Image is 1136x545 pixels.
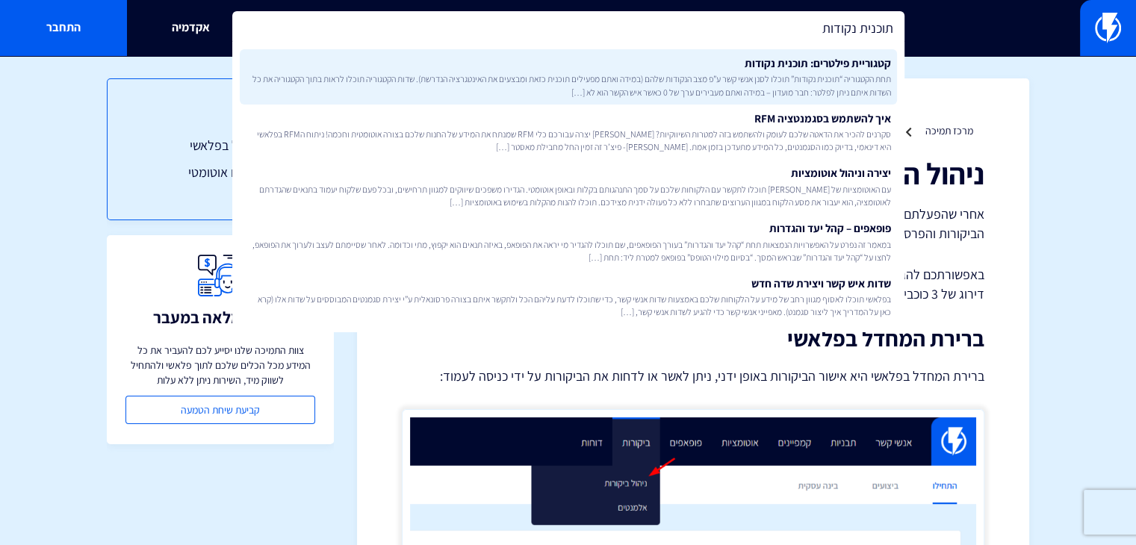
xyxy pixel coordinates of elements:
span: בפלאשי תוכלו לאסוף מגוון רחב של מידע על הלקוחות שלכם באמצעות שדות אנשי קשר, כדי שתוכלו לדעת עליהם... [246,293,891,318]
a: יצירה וניהול אוטומציותעם האוטומציות של [PERSON_NAME] תוכלו לתקשר עם הלקוחות שלכם על סמך התנהגותם ... [240,159,897,214]
a: ברירת המחדל בפלאשי [137,136,303,155]
h2: ברירת המחדל בפלאשי [402,326,984,351]
a: הפעלת פרסום אוטומטי [137,163,303,182]
h3: תוכן [137,109,303,128]
a: קביעת שיחת הטמעה [125,396,315,424]
a: שדות איש קשר ויצירת שדה חדשבפלאשי תוכלו לאסוף מגוון רחב של מידע על הלקוחות שלכם באמצעות שדות אנשי... [240,270,897,325]
a: איך להשתמש בסגמנטציה RFMסקרנים להכיר את הדאטה שלכם לעומק ולהשתמש בזה למטרות השיווקיות? [PERSON_NA... [240,105,897,160]
span: עם האוטומציות של [PERSON_NAME] תוכלו לתקשר עם הלקוחות שלכם על סמך התנהגותם בקלות ובאופן אוטומטי. ... [246,183,891,208]
input: חיפוש מהיר... [232,11,904,46]
span: במאמר זה נפרט על האפשרויות הנמצאות תחת “קהל יעד והגדרות” בעורך הפופאפים, שם תוכלו להגדיר מי יראה ... [246,238,891,264]
span: סקרנים להכיר את הדאטה שלכם לעומק ולהשתמש בזה למטרות השיווקיות? [PERSON_NAME] יצרה עבורכם כלי RFM ... [246,128,891,153]
a: קטגוריית פילטרים: תוכנית נקודותתחת הקטגוריה “תוכנית נקודות” תוכלו לסנן אנשי קשר ע”פ מצב הנקודות ש... [240,49,897,105]
span: תחת הקטגוריה “תוכנית נקודות” תוכלו לסנן אנשי קשר ע”פ מצב הנקודות שלהם (במידה ואתם מפעילים תוכנית ... [246,72,891,98]
p: צוות התמיכה שלנו יסייע לכם להעביר את כל המידע מכל הכלים שלכם לתוך פלאשי ולהתחיל לשווק מיד, השירות... [125,343,315,387]
a: מרכז תמיכה [925,124,973,137]
p: ברירת המחדל בפלאשי היא אישור הביקורות באופן ידני, ניתן לאשר או לדחות את הביקורות על ידי כניסה לעמוד: [402,366,984,387]
h3: תמיכה מלאה במעבר [153,308,288,326]
a: פופאפים – קהל יעד והגדרותבמאמר זה נפרט על האפשרויות הנמצאות תחת “קהל יעד והגדרות” בעורך הפופאפים,... [240,214,897,270]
